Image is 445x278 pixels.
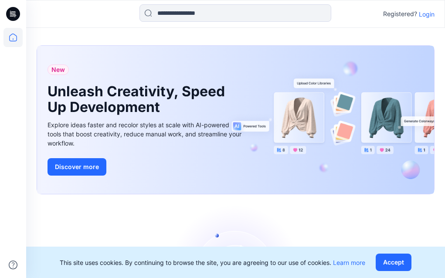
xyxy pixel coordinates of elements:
button: Discover more [48,158,106,176]
button: Accept [376,254,411,271]
span: New [51,64,65,75]
p: Login [419,10,435,19]
a: Learn more [333,259,365,266]
h1: Unleash Creativity, Speed Up Development [48,84,231,115]
p: This site uses cookies. By continuing to browse the site, you are agreeing to our use of cookies. [60,258,365,267]
div: Explore ideas faster and recolor styles at scale with AI-powered tools that boost creativity, red... [48,120,244,148]
a: Discover more [48,158,244,176]
p: Registered? [383,9,417,19]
